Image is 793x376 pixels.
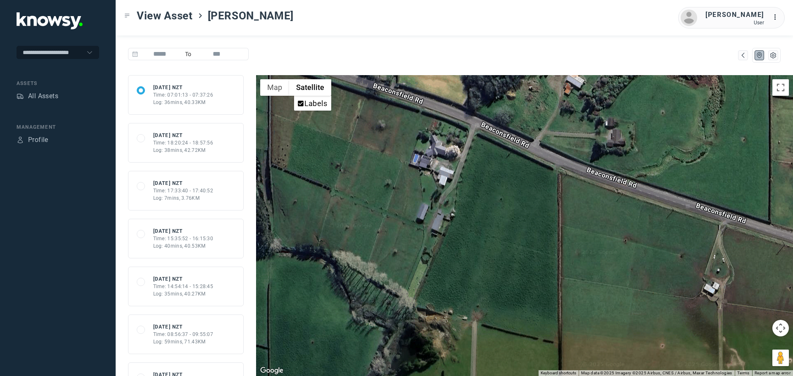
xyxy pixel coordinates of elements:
ul: Show satellite imagery [294,96,331,111]
div: Toggle Menu [124,13,130,19]
div: [DATE] NZT [153,180,214,187]
a: ProfileProfile [17,135,48,145]
span: To [182,48,195,60]
img: avatar.png [681,9,697,26]
div: Time: 17:33:40 - 17:40:52 [153,187,214,194]
button: Show satellite imagery [289,79,331,96]
div: Assets [17,80,99,87]
div: Map [756,52,763,59]
div: [DATE] NZT [153,84,214,91]
div: User [705,20,764,26]
li: Labels [295,97,330,110]
div: Time: 14:54:14 - 15:28:45 [153,283,214,290]
a: Open this area in Google Maps (opens a new window) [258,365,285,376]
div: [DATE] NZT [153,227,214,235]
label: Labels [304,99,327,108]
button: Show street map [260,79,289,96]
div: Log: 36mins, 40.33KM [153,99,214,106]
button: Toggle fullscreen view [772,79,789,96]
button: Map camera controls [772,320,789,336]
a: Terms (opens in new tab) [737,371,750,375]
span: View Asset [137,8,193,23]
div: Assets [17,92,24,100]
div: : [772,12,782,22]
div: Time: 08:56:37 - 09:55:07 [153,331,214,338]
div: : [772,12,782,24]
div: Map [739,52,747,59]
div: Log: 59mins, 71.43KM [153,338,214,345]
a: AssetsAll Assets [17,91,58,101]
div: Time: 15:35:52 - 16:15:30 [153,235,214,242]
button: Keyboard shortcuts [541,370,576,376]
span: Map data ©2025 Imagery ©2025 Airbus, CNES / Airbus, Maxar Technologies [581,371,732,375]
div: All Assets [28,91,58,101]
div: Log: 38mins, 42.72KM [153,147,214,154]
div: [DATE] NZT [153,132,214,139]
a: Report a map error [755,371,791,375]
div: > [197,12,204,19]
div: Log: 7mins, 3.76KM [153,194,214,202]
div: Profile [28,135,48,145]
span: [PERSON_NAME] [208,8,294,23]
div: Log: 35mins, 40.27KM [153,290,214,298]
div: [DATE] NZT [153,275,214,283]
div: Management [17,123,99,131]
div: Time: 07:01:13 - 07:37:26 [153,91,214,99]
img: Application Logo [17,12,83,29]
tspan: ... [773,14,781,20]
div: Profile [17,136,24,144]
div: List [769,52,777,59]
img: Google [258,365,285,376]
div: [DATE] NZT [153,323,214,331]
div: Log: 40mins, 40.53KM [153,242,214,250]
button: Drag Pegman onto the map to open Street View [772,350,789,366]
div: [PERSON_NAME] [705,10,764,20]
div: Time: 18:20:24 - 18:57:56 [153,139,214,147]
